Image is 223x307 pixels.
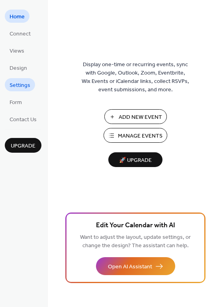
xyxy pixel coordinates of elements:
a: Contact Us [5,112,41,126]
a: Views [5,44,29,57]
span: Edit Your Calendar with AI [96,220,175,231]
span: Want to adjust the layout, update settings, or change the design? The assistant can help. [80,232,191,251]
span: Manage Events [118,132,162,140]
span: Display one-time or recurring events, sync with Google, Outlook, Zoom, Eventbrite, Wix Events or ... [82,61,189,94]
span: Upgrade [11,142,35,150]
a: Home [5,10,29,23]
span: Contact Us [10,116,37,124]
span: Home [10,13,25,21]
span: Add New Event [119,113,162,122]
button: Open AI Assistant [96,257,175,275]
a: Connect [5,27,35,40]
a: Design [5,61,32,74]
span: 🚀 Upgrade [113,155,158,166]
button: Add New Event [104,109,167,124]
span: Design [10,64,27,73]
button: Manage Events [104,128,167,143]
a: Form [5,95,27,108]
span: Open AI Assistant [108,263,152,271]
span: Settings [10,81,30,90]
a: Settings [5,78,35,91]
span: Views [10,47,24,55]
span: Form [10,98,22,107]
span: Connect [10,30,31,38]
button: 🚀 Upgrade [108,152,162,167]
button: Upgrade [5,138,41,153]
